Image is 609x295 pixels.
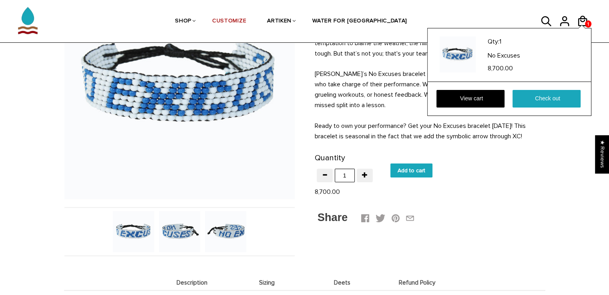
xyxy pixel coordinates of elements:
[499,38,501,46] span: 1
[113,211,154,252] img: No Excuses
[315,151,345,165] label: Quantity
[488,49,578,61] a: No Excuses
[205,211,246,252] img: No Excuses
[585,20,591,28] a: 1
[175,0,191,43] a: SHOP
[231,279,303,286] span: Sizing
[318,211,348,223] span: Share
[390,163,432,177] input: Add to cart
[315,188,340,196] span: 8,700.00
[315,69,545,110] p: [PERSON_NAME]’s No Excuses bracelet pays homage to cross country athletes who take charge of thei...
[436,90,504,108] a: View cart
[315,28,545,59] p: – You’re stronger than your excuses. Every runner knows the temptation to blame the weather, the ...
[267,0,291,43] a: ARTIKEN
[307,279,378,286] span: Deets
[212,0,246,43] a: CUSTOMIZE
[595,135,609,173] div: Click to open Judge.me floating reviews tab
[585,19,591,29] span: 1
[312,0,407,43] a: WATER FOR [GEOGRAPHIC_DATA]
[159,211,200,252] img: No Excuses
[488,36,578,47] p: Qty:
[315,121,545,142] p: Ready to own your performance? Get your No Excuses bracelet [DATE]! This bracelet is seasonal in ...
[488,64,513,72] span: 8,700.00
[382,279,453,286] span: Refund Policy
[513,90,581,108] a: Check out
[157,279,228,286] span: Description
